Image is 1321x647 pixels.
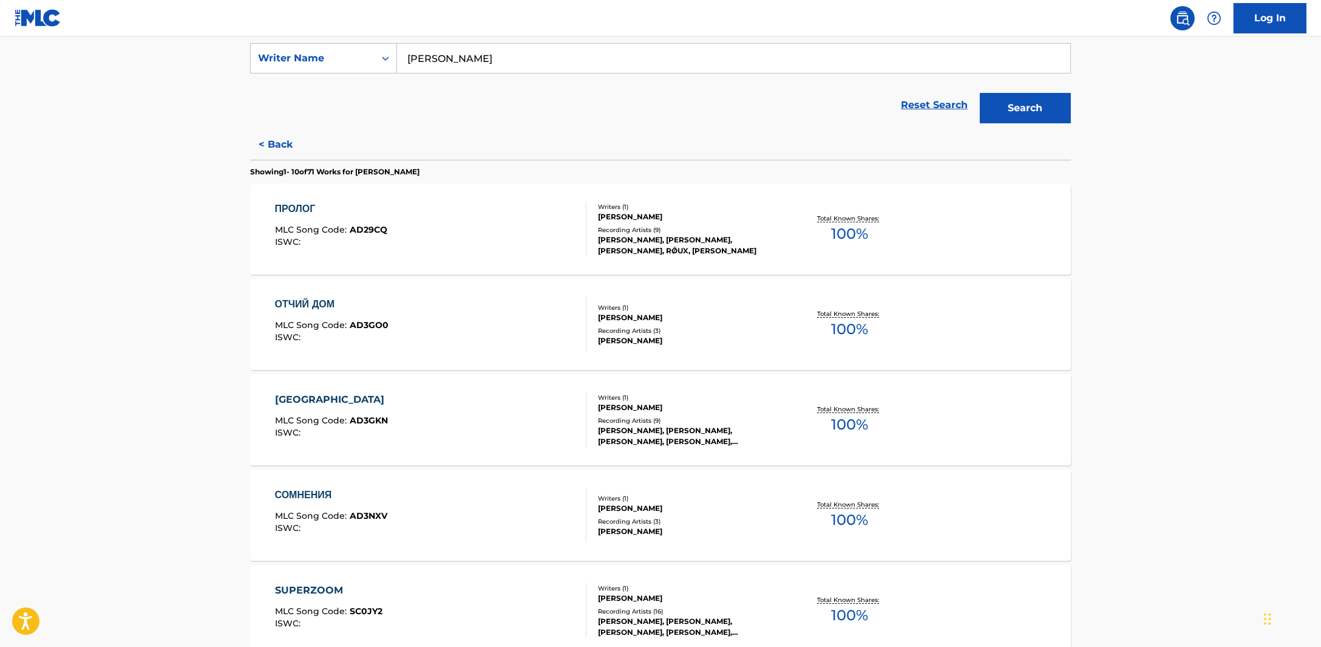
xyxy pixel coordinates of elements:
[275,332,304,343] span: ISWC :
[275,392,390,407] div: [GEOGRAPHIC_DATA]
[598,503,781,514] div: [PERSON_NAME]
[250,183,1071,275] a: ПРОЛОГMLC Song Code:AD29CQISWC:Writers (1)[PERSON_NAME]Recording Artists (9)[PERSON_NAME], [PERSO...
[895,92,974,118] a: Reset Search
[980,93,1071,123] button: Search
[1260,589,1321,647] iframe: Chat Widget
[250,166,419,177] p: Showing 1 - 10 of 71 Works for [PERSON_NAME]
[598,607,781,616] div: Recording Artists ( 16 )
[598,416,781,425] div: Recording Artists ( 9 )
[598,402,781,413] div: [PERSON_NAME]
[1207,11,1221,26] img: help
[15,9,61,27] img: MLC Logo
[598,393,781,402] div: Writers ( 1 )
[275,320,350,330] span: MLC Song Code :
[598,326,781,335] div: Recording Artists ( 3 )
[831,414,868,436] span: 100 %
[250,374,1071,465] a: [GEOGRAPHIC_DATA]MLC Song Code:AD3GKNISWC:Writers (1)[PERSON_NAME]Recording Artists (9)[PERSON_NA...
[598,494,781,503] div: Writers ( 1 )
[1170,6,1195,30] a: Public Search
[275,488,387,502] div: СОМНЕНИЯ
[275,583,382,598] div: SUPERZOOM
[275,522,304,533] span: ISWC :
[275,427,304,438] span: ISWC :
[831,509,868,531] span: 100 %
[598,234,781,256] div: [PERSON_NAME], [PERSON_NAME], [PERSON_NAME], RǾUX, [PERSON_NAME]
[275,415,350,426] span: MLC Song Code :
[350,320,389,330] span: AD3GO0
[598,593,781,604] div: [PERSON_NAME]
[275,510,350,521] span: MLC Song Code :
[275,224,350,235] span: MLC Song Code :
[817,595,882,604] p: Total Known Shares:
[350,606,382,617] span: SC0JY2
[817,214,882,223] p: Total Known Shares:
[350,510,387,521] span: AD3NXV
[831,318,868,340] span: 100 %
[817,309,882,318] p: Total Known Shares:
[598,616,781,638] div: [PERSON_NAME], [PERSON_NAME], [PERSON_NAME], [PERSON_NAME], [PERSON_NAME]
[598,211,781,222] div: [PERSON_NAME]
[1202,6,1226,30] div: Help
[598,303,781,312] div: Writers ( 1 )
[350,415,388,426] span: AD3GKN
[1175,11,1190,26] img: search
[598,202,781,211] div: Writers ( 1 )
[598,584,781,593] div: Writers ( 1 )
[275,297,389,312] div: ОТЧИЙ ДОМ
[598,225,781,234] div: Recording Artists ( 9 )
[817,500,882,509] p: Total Known Shares:
[598,335,781,346] div: [PERSON_NAME]
[817,405,882,414] p: Total Known Shares:
[598,526,781,537] div: [PERSON_NAME]
[275,618,304,629] span: ISWC :
[598,312,781,323] div: [PERSON_NAME]
[250,129,323,160] button: < Back
[350,224,387,235] span: AD29CQ
[275,202,387,216] div: ПРОЛОГ
[275,606,350,617] span: MLC Song Code :
[1264,601,1271,637] div: Drag
[831,223,868,245] span: 100 %
[258,51,367,66] div: Writer Name
[250,470,1071,561] a: СОМНЕНИЯMLC Song Code:AD3NXVISWC:Writers (1)[PERSON_NAME]Recording Artists (3)[PERSON_NAME]Total ...
[250,43,1071,129] form: Search Form
[275,236,304,247] span: ISWC :
[598,517,781,526] div: Recording Artists ( 3 )
[1234,3,1306,33] a: Log In
[831,604,868,626] span: 100 %
[250,279,1071,370] a: ОТЧИЙ ДОМMLC Song Code:AD3GO0ISWC:Writers (1)[PERSON_NAME]Recording Artists (3)[PERSON_NAME]Total...
[598,425,781,447] div: [PERSON_NAME], [PERSON_NAME], [PERSON_NAME], [PERSON_NAME], [PERSON_NAME]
